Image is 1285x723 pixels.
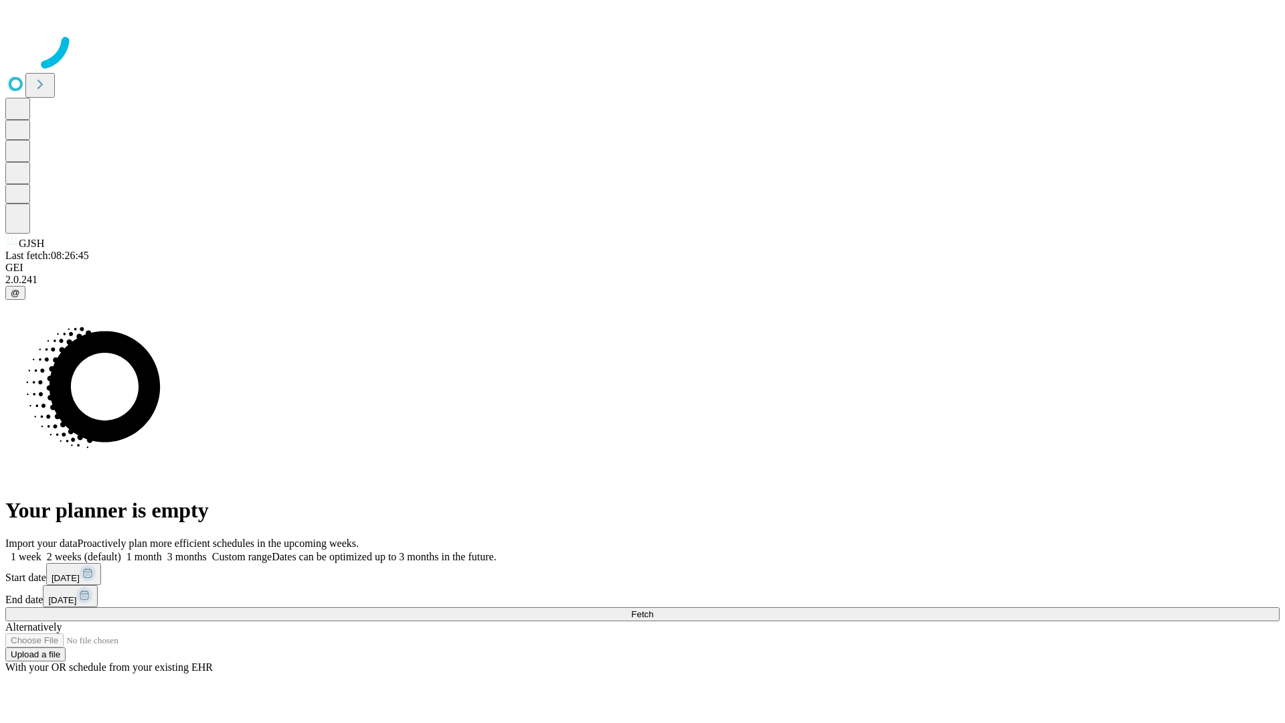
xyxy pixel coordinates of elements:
[47,551,121,562] span: 2 weeks (default)
[212,551,272,562] span: Custom range
[5,607,1280,621] button: Fetch
[52,573,80,583] span: [DATE]
[631,609,653,619] span: Fetch
[11,288,20,298] span: @
[5,621,62,633] span: Alternatively
[5,661,213,673] span: With your OR schedule from your existing EHR
[5,262,1280,274] div: GEI
[5,498,1280,523] h1: Your planner is empty
[5,286,25,300] button: @
[272,551,496,562] span: Dates can be optimized up to 3 months in the future.
[78,538,359,549] span: Proactively plan more efficient schedules in the upcoming weeks.
[11,551,41,562] span: 1 week
[167,551,207,562] span: 3 months
[5,585,1280,607] div: End date
[19,238,44,249] span: GJSH
[5,563,1280,585] div: Start date
[43,585,98,607] button: [DATE]
[5,250,89,261] span: Last fetch: 08:26:45
[5,274,1280,286] div: 2.0.241
[48,595,76,605] span: [DATE]
[5,647,66,661] button: Upload a file
[5,538,78,549] span: Import your data
[126,551,162,562] span: 1 month
[46,563,101,585] button: [DATE]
